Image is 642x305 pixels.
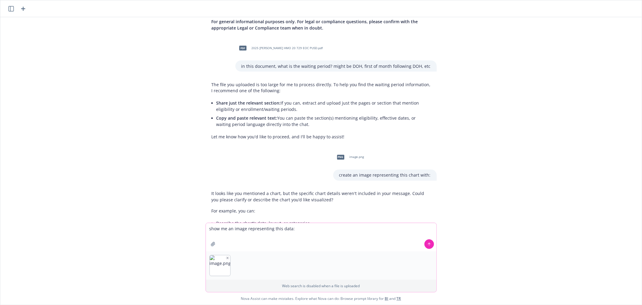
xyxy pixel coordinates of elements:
[235,41,324,56] div: pdf2025 [PERSON_NAME] HMO 20 729 EOC PUSD.pdf
[337,155,344,159] span: png
[212,19,418,31] span: For general informational purposes only. For legal or compliance questions, please confirm with t...
[349,155,364,159] span: image.png
[212,81,431,94] p: The file you uploaded is too large for me to process directly. To help you find the waiting perio...
[216,100,281,106] span: Share just the relevant section:
[333,150,365,165] div: pngimage.png
[212,208,431,214] p: For example, you can:
[216,219,431,228] li: Describe the chart’s data, layout, or categories
[385,296,389,301] a: BI
[252,46,323,50] span: 2025 [PERSON_NAME] HMO 20 729 EOC PUSD.pdf
[216,99,431,114] li: If you can, extract and upload just the pages or section that mention eligibility or enrollment/w...
[239,46,247,50] span: pdf
[241,63,431,69] p: in this document, what is the waiting period? might be DOH, first of month following DOH, etc
[209,283,433,288] p: Web search is disabled when a file is uploaded
[397,296,401,301] a: TR
[216,115,278,121] span: Copy and paste relevant text:
[212,134,431,140] p: Let me know how you'd like to proceed, and I'll be happy to assist!
[3,292,639,305] span: Nova Assist can make mistakes. Explore what Nova can do: Browse prompt library for and
[216,114,431,129] li: You can paste the section(s) mentioning eligibility, effective dates, or waiting period language ...
[206,223,436,251] textarea: show me an image representing this data:
[212,190,431,203] p: It looks like you mentioned a chart, but the specific chart details weren't included in your mess...
[210,255,230,276] img: image.png
[339,172,431,178] p: create an image representing this chart with:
